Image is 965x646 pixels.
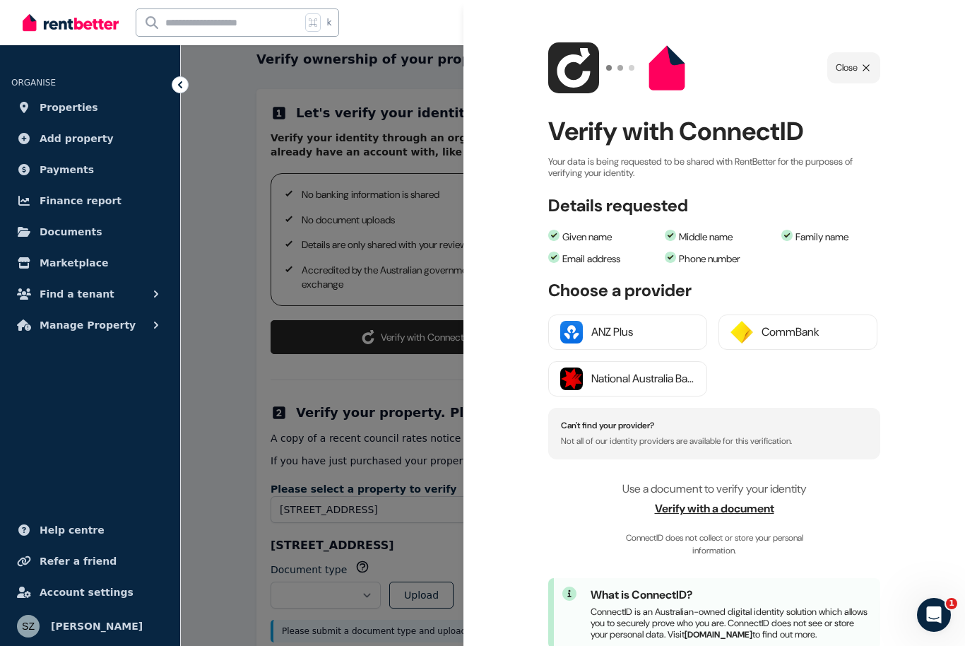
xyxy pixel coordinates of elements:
[40,130,114,147] span: Add property
[591,324,695,341] div: ANZ Plus
[11,78,56,88] span: ORGANISE
[548,361,707,397] button: National Australia Bank
[917,598,951,632] iframe: Intercom live chat
[17,615,40,638] img: Shemaine Zarb
[548,281,880,300] h3: Choose a provider
[622,481,807,496] span: Use a document to verify your identity
[548,196,688,216] h3: Details requested
[561,436,868,446] p: Not all of our identity providers are available for this verification.
[40,192,122,209] span: Finance report
[591,587,872,604] h2: What is ConnectID?
[781,230,891,245] li: Family name
[718,315,877,350] button: CommBank
[11,218,169,246] a: Documents
[11,311,169,339] button: Manage Property
[11,578,169,606] a: Account settings
[548,156,880,179] p: Your data is being requested to be shared with RentBetter for the purposes of verifying your iden...
[641,42,692,93] img: RP logo
[548,315,707,350] button: ANZ Plus
[51,618,143,635] span: [PERSON_NAME]
[548,112,880,151] h2: Verify with ConnectID
[326,17,331,28] span: k
[561,421,868,430] h4: Can't find your provider?
[548,230,658,245] li: Given name
[11,249,169,277] a: Marketplace
[685,629,752,640] a: [DOMAIN_NAME]
[40,553,117,570] span: Refer a friend
[40,522,105,539] span: Help centre
[40,254,108,271] span: Marketplace
[11,516,169,544] a: Help centre
[665,252,774,266] li: Phone number
[665,230,774,245] li: Middle name
[11,547,169,575] a: Refer a friend
[591,606,872,640] p: ConnectID is an Australian-owned digital identity solution which allows you to securely prove who...
[762,324,865,341] div: CommBank
[40,286,114,303] span: Find a tenant
[946,598,957,609] span: 1
[11,124,169,153] a: Add property
[11,155,169,184] a: Payments
[548,500,880,517] span: Verify with a document
[608,532,820,557] span: ConnectID does not collect or store your personal information.
[11,93,169,122] a: Properties
[548,252,658,266] li: Email address
[11,187,169,215] a: Finance report
[591,370,695,387] div: National Australia Bank
[40,99,98,116] span: Properties
[836,61,858,75] span: Close
[40,317,136,334] span: Manage Property
[40,161,94,178] span: Payments
[11,280,169,308] button: Find a tenant
[40,223,102,240] span: Documents
[827,52,880,83] button: Close popup
[23,12,119,33] img: RentBetter
[40,584,134,601] span: Account settings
